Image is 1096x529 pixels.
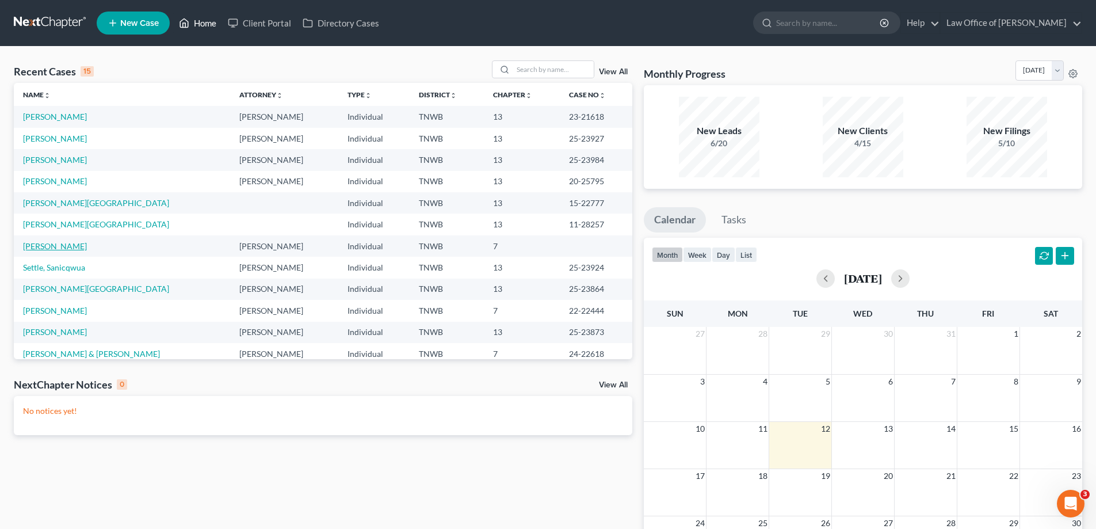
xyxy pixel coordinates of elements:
i: unfold_more [599,92,606,99]
td: Individual [338,300,410,321]
td: TNWB [410,106,484,127]
span: 12 [820,422,831,436]
td: Individual [338,149,410,170]
span: 18 [757,469,769,483]
td: 7 [484,300,560,321]
td: 13 [484,214,560,235]
td: [PERSON_NAME] [230,171,338,192]
a: Client Portal [222,13,297,33]
td: 7 [484,235,560,257]
div: New Leads [679,124,759,138]
h3: Monthly Progress [644,67,725,81]
span: Tue [793,309,808,318]
span: 5 [824,375,831,389]
td: Individual [338,128,410,149]
a: Directory Cases [297,13,385,33]
a: [PERSON_NAME] [23,112,87,121]
a: [PERSON_NAME][GEOGRAPHIC_DATA] [23,198,169,208]
a: [PERSON_NAME] [23,327,87,337]
td: TNWB [410,343,484,364]
td: [PERSON_NAME] [230,322,338,343]
a: Tasks [711,207,757,233]
span: 19 [820,469,831,483]
button: day [712,247,735,262]
span: 3 [699,375,706,389]
span: 14 [945,422,957,436]
td: TNWB [410,257,484,278]
td: 11-28257 [560,214,632,235]
span: Fri [982,309,994,318]
td: 20-25795 [560,171,632,192]
button: list [735,247,757,262]
button: week [683,247,712,262]
i: unfold_more [276,92,283,99]
td: TNWB [410,128,484,149]
td: 24-22618 [560,343,632,364]
span: 4 [762,375,769,389]
span: 17 [694,469,706,483]
span: Sun [667,309,683,318]
div: 5/10 [967,138,1047,149]
input: Search by name... [776,12,881,33]
td: 13 [484,128,560,149]
a: Help [901,13,940,33]
a: View All [599,381,628,389]
td: TNWB [410,192,484,214]
td: [PERSON_NAME] [230,149,338,170]
span: 27 [694,327,706,341]
span: 1 [1013,327,1019,341]
span: 10 [694,422,706,436]
button: month [652,247,683,262]
td: [PERSON_NAME] [230,235,338,257]
span: 20 [883,469,894,483]
span: 3 [1080,490,1090,499]
td: TNWB [410,279,484,300]
span: 2 [1075,327,1082,341]
span: Sat [1044,309,1058,318]
a: [PERSON_NAME] [23,241,87,251]
a: Typeunfold_more [347,90,372,99]
td: [PERSON_NAME] [230,343,338,364]
span: Thu [917,309,934,318]
span: 8 [1013,375,1019,389]
div: 6/20 [679,138,759,149]
span: 7 [950,375,957,389]
td: TNWB [410,322,484,343]
i: unfold_more [365,92,372,99]
td: [PERSON_NAME] [230,106,338,127]
i: unfold_more [450,92,457,99]
a: Home [173,13,222,33]
a: Attorneyunfold_more [239,90,283,99]
td: [PERSON_NAME] [230,128,338,149]
td: 22-22444 [560,300,632,321]
a: Nameunfold_more [23,90,51,99]
td: Individual [338,235,410,257]
td: 15-22777 [560,192,632,214]
td: TNWB [410,171,484,192]
h2: [DATE] [844,272,882,284]
td: 25-23924 [560,257,632,278]
span: 31 [945,327,957,341]
td: 13 [484,257,560,278]
a: [PERSON_NAME] [23,306,87,315]
div: 4/15 [823,138,903,149]
a: Districtunfold_more [419,90,457,99]
a: Case Nounfold_more [569,90,606,99]
div: 0 [117,379,127,390]
i: unfold_more [525,92,532,99]
span: 23 [1071,469,1082,483]
td: [PERSON_NAME] [230,257,338,278]
td: TNWB [410,214,484,235]
div: New Clients [823,124,903,138]
td: 13 [484,149,560,170]
a: [PERSON_NAME] [23,134,87,143]
td: 25-23873 [560,322,632,343]
span: 21 [945,469,957,483]
a: [PERSON_NAME] & [PERSON_NAME] [23,349,160,359]
span: Mon [728,309,748,318]
span: 6 [887,375,894,389]
a: [PERSON_NAME][GEOGRAPHIC_DATA] [23,284,169,294]
input: Search by name... [513,61,594,78]
i: unfold_more [44,92,51,99]
td: 13 [484,192,560,214]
